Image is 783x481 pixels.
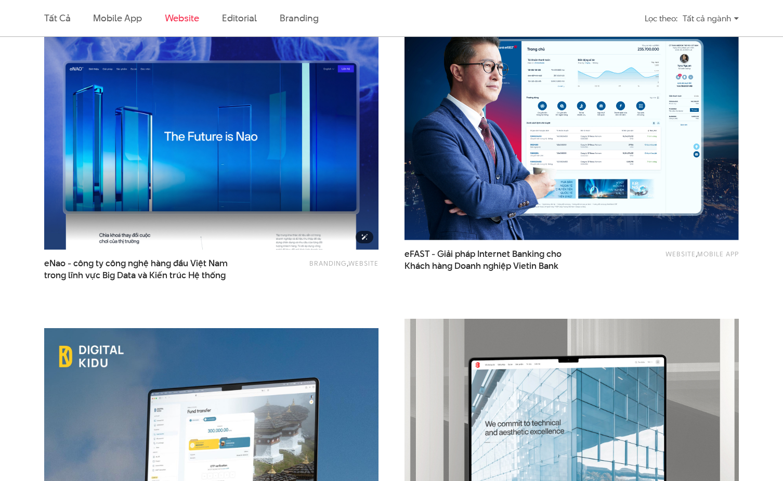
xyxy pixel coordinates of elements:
[697,249,739,258] a: Mobile app
[44,257,228,281] a: eNao - công ty công nghệ hàng đầu Việt Namtrong lĩnh vực Big Data và Kiến trúc Hệ thống
[28,14,395,261] img: eNao
[309,258,347,268] a: Branding
[44,257,228,281] span: eNao - công ty công nghệ hàng đầu Việt Nam
[605,248,739,267] div: ,
[404,260,558,272] span: Khách hàng Doanh nghiệp Vietin Bank
[404,248,589,272] a: eFAST - Giải pháp Internet Banking choKhách hàng Doanh nghiệp Vietin Bank
[665,249,696,258] a: Website
[245,257,379,276] div: ,
[165,11,199,24] a: Website
[404,16,739,240] img: Efast_internet_banking_Thiet_ke_Trai_nghiemThumbnail
[645,9,677,28] div: Lọc theo:
[222,11,257,24] a: Editorial
[280,11,318,24] a: Branding
[93,11,141,24] a: Mobile app
[404,248,589,272] span: eFAST - Giải pháp Internet Banking cho
[683,9,739,28] div: Tất cả ngành
[348,258,379,268] a: Website
[44,11,70,24] a: Tất cả
[44,269,226,281] span: trong lĩnh vực Big Data và Kiến trúc Hệ thống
